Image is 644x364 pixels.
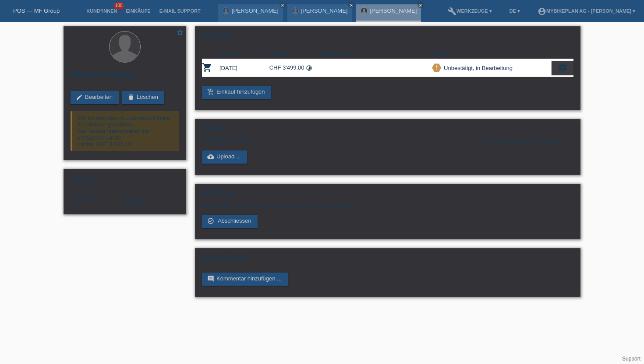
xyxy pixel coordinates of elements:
i: star_border [176,28,184,36]
i: cloud_upload [207,153,214,160]
a: DE ▾ [505,8,524,14]
i: info_outline [481,137,488,144]
span: 100 [114,2,124,10]
i: settings [558,63,567,72]
span: Deutsch [125,200,146,207]
h2: [PERSON_NAME] [71,71,179,84]
a: star_border [176,28,184,38]
i: Fixe Raten (48 Raten) [306,65,312,71]
td: CHF 3'499.00 [269,59,319,77]
span: Abschliessen [218,217,251,224]
h2: Kommentare [202,253,573,266]
i: delete [127,94,134,101]
a: POS — MF Group [13,7,60,14]
a: deleteLöschen [122,91,164,104]
span: Sprache [125,195,143,200]
i: close [349,3,354,7]
a: [PERSON_NAME] [370,7,417,14]
th: Betrag [269,49,319,59]
a: add_shopping_cartEinkauf hinzufügen [202,86,271,99]
a: cloud_uploadUpload ... [202,150,247,164]
div: Wir können dem Kunde aktuell keine Kreditlimite gewähren. Der Betrag überschreitet die verfügbare... [71,111,179,151]
div: Unbestätigt, in Bearbeitung [441,63,513,73]
p: Der Einkauf ist noch offen und muss abgeschlossen werden. [202,202,573,208]
i: edit [76,94,83,101]
a: close [348,2,354,8]
a: Kund*innen [82,8,121,14]
th: Datum [219,49,269,59]
h2: Dateien [202,124,573,137]
i: check_circle_outline [207,217,214,224]
i: close [280,3,285,7]
a: account_circleMybikeplan AG - [PERSON_NAME] ▾ [533,8,640,14]
i: add_shopping_cart [207,88,214,95]
a: Einkäufe [121,8,155,14]
div: Männlich [71,174,125,187]
div: Noch keine Dateien [202,137,470,143]
a: buildWerkzeuge ▾ [443,8,496,14]
span: Nationalität [71,195,95,200]
i: priority_high [434,64,440,70]
a: E-Mail Support [155,8,205,14]
a: close [418,2,424,8]
td: [DATE] [219,59,269,77]
i: build [448,7,456,16]
a: close [280,2,286,8]
h2: Workflow [202,189,573,202]
span: Geschlecht [71,175,95,180]
i: POSP00026770 [202,62,212,73]
span: Schweiz [71,200,79,207]
i: comment [207,275,214,282]
i: close [418,3,423,7]
a: check_circle_outline Abschliessen [202,215,258,228]
div: Keine Dokumente notwendig [481,137,573,144]
a: editBearbeiten [71,91,119,104]
i: account_circle [538,7,546,16]
a: commentKommentar hinzufügen ... [202,273,288,286]
th: Status [432,49,552,59]
a: [PERSON_NAME] [301,7,348,14]
h2: Einkäufe [202,31,573,44]
a: [PERSON_NAME] [232,7,279,14]
a: Support [622,356,640,362]
th: Kommentar [319,49,432,59]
